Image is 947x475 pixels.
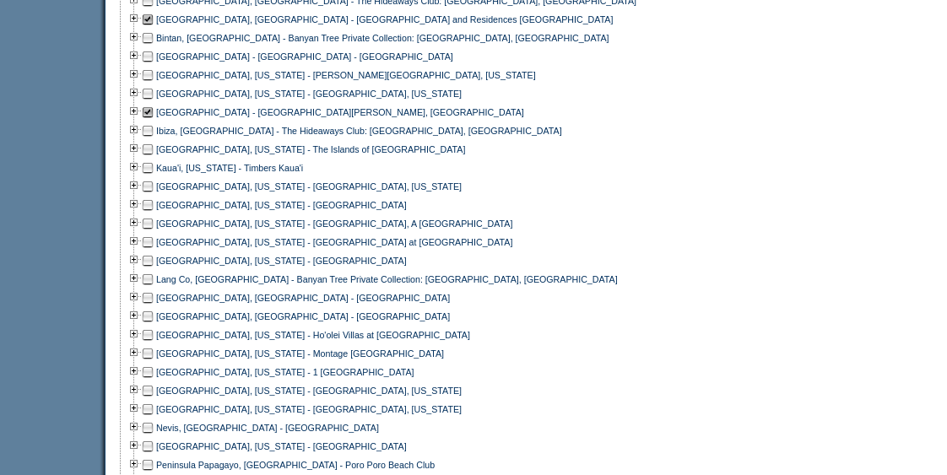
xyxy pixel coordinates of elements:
a: [GEOGRAPHIC_DATA], [US_STATE] - [GEOGRAPHIC_DATA] at [GEOGRAPHIC_DATA] [156,237,512,247]
a: [GEOGRAPHIC_DATA], [US_STATE] - [GEOGRAPHIC_DATA], [US_STATE] [156,386,462,396]
a: [GEOGRAPHIC_DATA], [GEOGRAPHIC_DATA] - [GEOGRAPHIC_DATA] [156,293,450,303]
a: Ibiza, [GEOGRAPHIC_DATA] - The Hideaways Club: [GEOGRAPHIC_DATA], [GEOGRAPHIC_DATA] [156,126,562,136]
a: [GEOGRAPHIC_DATA], [US_STATE] - Montage [GEOGRAPHIC_DATA] [156,348,444,359]
a: [GEOGRAPHIC_DATA], [GEOGRAPHIC_DATA] - [GEOGRAPHIC_DATA] and Residences [GEOGRAPHIC_DATA] [156,14,613,24]
a: [GEOGRAPHIC_DATA], [US_STATE] - The Islands of [GEOGRAPHIC_DATA] [156,144,465,154]
a: [GEOGRAPHIC_DATA] - [GEOGRAPHIC_DATA] - [GEOGRAPHIC_DATA] [156,51,453,62]
a: [GEOGRAPHIC_DATA], [US_STATE] - [GEOGRAPHIC_DATA], [US_STATE] [156,404,462,414]
a: [GEOGRAPHIC_DATA] - [GEOGRAPHIC_DATA][PERSON_NAME], [GEOGRAPHIC_DATA] [156,107,524,117]
a: [GEOGRAPHIC_DATA], [US_STATE] - [GEOGRAPHIC_DATA], A [GEOGRAPHIC_DATA] [156,219,512,229]
a: [GEOGRAPHIC_DATA], [GEOGRAPHIC_DATA] - [GEOGRAPHIC_DATA] [156,311,450,321]
a: Bintan, [GEOGRAPHIC_DATA] - Banyan Tree Private Collection: [GEOGRAPHIC_DATA], [GEOGRAPHIC_DATA] [156,33,609,43]
a: Nevis, [GEOGRAPHIC_DATA] - [GEOGRAPHIC_DATA] [156,423,379,433]
a: Lang Co, [GEOGRAPHIC_DATA] - Banyan Tree Private Collection: [GEOGRAPHIC_DATA], [GEOGRAPHIC_DATA] [156,274,618,284]
a: Kaua'i, [US_STATE] - Timbers Kaua'i [156,163,303,173]
a: [GEOGRAPHIC_DATA], [US_STATE] - [GEOGRAPHIC_DATA], [US_STATE] [156,89,462,99]
a: [GEOGRAPHIC_DATA], [US_STATE] - [GEOGRAPHIC_DATA] [156,200,407,210]
a: Peninsula Papagayo, [GEOGRAPHIC_DATA] - Poro Poro Beach Club [156,460,435,470]
a: [GEOGRAPHIC_DATA], [US_STATE] - [PERSON_NAME][GEOGRAPHIC_DATA], [US_STATE] [156,70,536,80]
a: [GEOGRAPHIC_DATA], [US_STATE] - 1 [GEOGRAPHIC_DATA] [156,367,414,377]
a: [GEOGRAPHIC_DATA], [US_STATE] - Ho'olei Villas at [GEOGRAPHIC_DATA] [156,330,470,340]
a: [GEOGRAPHIC_DATA], [US_STATE] - [GEOGRAPHIC_DATA] [156,441,407,451]
a: [GEOGRAPHIC_DATA], [US_STATE] - [GEOGRAPHIC_DATA] [156,256,407,266]
a: [GEOGRAPHIC_DATA], [US_STATE] - [GEOGRAPHIC_DATA], [US_STATE] [156,181,462,192]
